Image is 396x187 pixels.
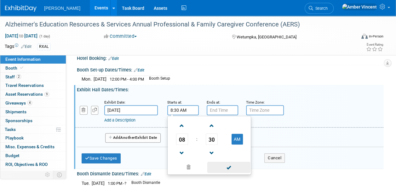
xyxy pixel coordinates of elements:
span: (1 day) [39,34,50,38]
span: Budget [5,153,20,158]
a: Decrement Minute [206,145,218,161]
a: Asset Reservations9 [0,90,66,99]
div: Exhibit Hall Dates/Times: [77,85,383,93]
span: [DATE] [DATE] [5,33,38,39]
a: Playbook [0,134,66,142]
span: Booth [5,65,25,71]
a: Tasks [0,125,66,134]
span: 4 [27,100,32,105]
a: Done [207,163,250,172]
div: Hotel Booking: [77,54,383,62]
span: ? [124,181,126,186]
div: RXAL [37,43,51,50]
small: Time Zone: [246,100,265,105]
a: Edit [108,56,119,61]
a: Search [305,3,334,14]
td: Tags [5,43,32,50]
a: Booth [0,64,66,72]
img: ExhibitDay [5,5,37,12]
div: Booth Dismantle Dates/Times: [77,169,383,177]
td: Tue. [82,180,92,186]
button: Committed [102,33,139,40]
span: Staff [5,74,21,79]
span: Tasks [5,127,16,132]
span: Attachments [5,171,31,176]
a: Giveaways4 [0,99,66,107]
a: Edit [134,68,144,72]
small: Ends at: [207,100,220,105]
span: Travel Reservations [5,83,44,88]
div: Event Format [328,33,383,42]
a: Decrement Hour [176,145,188,161]
div: Booth Set-up Dates/Times: [77,65,383,73]
button: AddAnotherExhibit Date [105,133,161,143]
span: Misc. Expenses & Credits [5,144,55,149]
span: 2 [16,74,21,79]
span: to [18,33,24,38]
span: 9 [44,92,49,97]
a: Edit [21,44,32,49]
span: Giveaways [5,100,32,105]
span: 1:00 PM - [108,181,126,186]
input: Date [104,105,158,115]
a: Attachments [0,169,66,178]
a: Increment Minute [206,117,218,133]
button: Save Changes [82,153,121,163]
div: Alzheimer's Education Resources & Services Annual Professional & Family Caregiver Conference (AERS) [3,19,351,30]
a: Sponsorships [0,116,66,125]
td: [DATE] [94,76,106,82]
small: Starts at: [167,100,182,105]
span: ROI, Objectives & ROO [5,162,48,167]
td: [DATE] [92,180,105,186]
td: Personalize Event Tab Strip [42,171,53,179]
a: Event Information [0,55,66,64]
span: Search [313,6,328,11]
td: : [195,133,198,145]
button: AM [232,134,243,144]
input: End Time [207,105,238,115]
span: Pick Minute [206,133,218,145]
a: Budget [0,151,66,160]
span: Shipments [5,109,26,114]
td: Booth Dismantle [128,180,160,186]
input: Start Time [167,105,199,115]
img: Amber Vincent [342,3,377,10]
img: Format-Inperson.png [361,34,368,39]
a: Clear selection [169,163,208,172]
small: Exhibit Date: [104,100,125,105]
span: Asset Reservations [5,92,49,97]
td: Toggle Event Tabs [53,171,66,179]
a: Edit [141,172,151,176]
span: Pick Hour [176,133,188,145]
a: Travel Reservations [0,81,66,90]
a: Increment Hour [176,117,188,133]
span: Another [120,135,135,140]
i: Booth reservation complete [20,66,23,70]
span: [PERSON_NAME] [44,6,80,11]
span: Sponsorships [5,118,32,123]
input: Time Zone [246,105,284,115]
span: 12:00 PM - 4:00 PM [110,77,144,82]
a: Staff2 [0,73,66,81]
div: Event Rating [366,43,383,46]
button: Cancel [264,153,285,163]
a: Shipments [0,108,66,116]
a: Add a Description [104,118,135,122]
td: Booth Setup [145,76,170,82]
a: Misc. Expenses & Credits [0,143,66,151]
span: Event Information [5,57,41,62]
span: Playbook [5,135,24,140]
td: Mon. [82,76,94,82]
div: In-Person [369,34,383,39]
span: Wetumpka, [GEOGRAPHIC_DATA] [237,35,296,39]
a: ROI, Objectives & ROO [0,160,66,169]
